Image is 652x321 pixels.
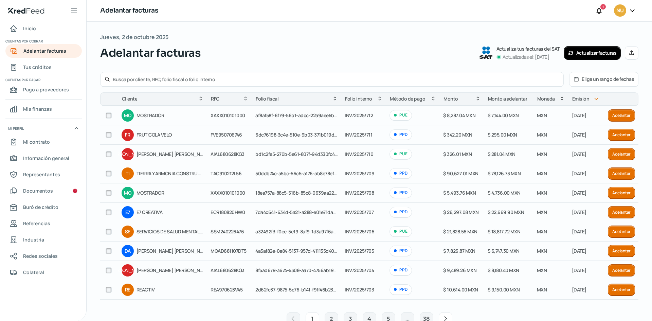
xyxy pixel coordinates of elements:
[608,187,635,199] button: Adelantar
[23,105,52,113] span: Mis finanzas
[5,77,81,83] span: Cuentas por pagar
[608,129,635,141] button: Adelantar
[23,170,60,179] span: Representantes
[211,209,245,215] span: ECR180820HW0
[5,168,82,181] a: Representantes
[537,209,547,215] span: MXN
[390,129,412,140] div: PPD
[488,286,520,293] span: $ 9,150.00 MXN
[488,228,521,235] span: $ 18,817.72 MXN
[137,111,204,120] span: MOSTRADOR
[602,4,604,10] span: 1
[5,102,82,116] a: Mis finanzas
[443,267,476,273] span: $ 9,489.26 MXN
[23,203,58,211] span: Buró de crédito
[390,265,412,275] div: PPD
[137,189,204,197] span: MOSTRADOR
[23,219,50,228] span: Referencias
[345,151,373,157] span: INV/2025/710
[608,109,635,122] button: Adelantar
[443,209,479,215] span: $ 26,297.08 MXN
[122,109,134,122] div: MO
[488,209,524,215] span: $ 22,669.90 MXN
[5,249,82,263] a: Redes sociales
[122,187,134,199] div: MO
[488,112,519,119] span: $ 7,144.00 MXN
[345,190,374,196] span: INV/2025/708
[488,95,527,103] span: Monto a adelantar
[608,167,635,180] button: Adelantar
[5,44,82,58] a: Adelantar facturas
[211,267,244,273] span: AIAL680628KG3
[488,151,515,157] span: $ 281.04 MXN
[5,217,82,230] a: Referencias
[572,170,586,177] span: [DATE]
[23,24,36,33] span: Inicio
[503,53,549,61] p: Actualizadas el: [DATE]
[23,235,44,244] span: Industria
[572,112,586,119] span: [DATE]
[390,168,412,179] div: PPD
[443,228,477,235] span: $ 21,828.56 MXN
[488,170,521,177] span: $ 78,126.73 MXN
[23,154,69,162] span: Información general
[345,286,374,293] span: INV/2025/703
[537,228,547,235] span: MXN
[572,286,586,293] span: [DATE]
[137,266,204,274] span: [PERSON_NAME] [PERSON_NAME]
[537,131,547,138] span: MXN
[537,248,547,254] span: MXN
[23,268,44,277] span: Colateral
[255,112,340,119] span: af8af58f-6f79-56b1-adcc-22a9aee5bf9f
[345,95,372,103] span: Folio interno
[537,190,547,196] span: MXN
[608,148,635,160] button: Adelantar
[113,76,559,83] input: Busca por cliente, RFC, folio fiscal o folio interno
[537,112,547,119] span: MXN
[137,131,204,139] span: FRUTICOLA VELO
[608,264,635,277] button: Adelantar
[137,228,204,236] span: SERVICIOS DE SALUD MENTAL INFORMADOS EN TRAUMA
[122,148,134,160] div: [PERSON_NAME]
[443,131,472,138] span: $ 342.20 MXN
[572,248,586,254] span: [DATE]
[5,233,82,247] a: Industria
[23,85,69,94] span: Pago a proveedores
[122,129,134,141] div: FR
[537,267,547,273] span: MXN
[537,151,547,157] span: MXN
[608,245,635,257] button: Adelantar
[537,170,547,177] span: MXN
[255,267,344,273] span: 8f5ad679-3674-5308-aa70-4756ab1903e5
[443,170,478,177] span: $ 90,627.01 MXN
[569,72,638,86] button: Elige un rango de fechas
[211,95,219,103] span: RFC
[137,170,204,178] span: TIERRA Y ARMONIA CONSTRUCCION
[8,125,24,131] span: Mi perfil
[122,264,134,277] div: [PERSON_NAME]
[211,170,241,177] span: TAC910212L56
[390,226,412,237] div: PUE
[137,247,204,255] span: [PERSON_NAME] [PERSON_NAME]
[390,284,412,295] div: PPD
[211,112,245,119] span: XAXX010101000
[255,209,343,215] span: 7da4c641-634d-5a21-a288-e01e71dab2c3
[572,131,586,138] span: [DATE]
[100,6,158,16] h1: Adelantar facturas
[390,246,412,256] div: PPD
[616,7,623,15] span: NU
[572,95,590,103] span: Emisión
[122,284,134,296] div: RE
[211,190,245,196] span: XAXX010101000
[122,206,134,218] div: E7
[572,267,586,273] span: [DATE]
[564,46,621,60] button: Actualizar facturas
[255,248,342,254] span: 4a5af82e-0e84-5137-957d-411135d40bc8
[345,209,374,215] span: INV/2025/707
[255,151,342,157] span: bd1c2fe5-270b-5e61-807f-94d330fc4810
[122,167,134,180] div: TI
[23,47,66,55] span: Adelantar facturas
[23,252,58,260] span: Redes sociales
[390,207,412,217] div: PPD
[345,170,374,177] span: INV/2025/709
